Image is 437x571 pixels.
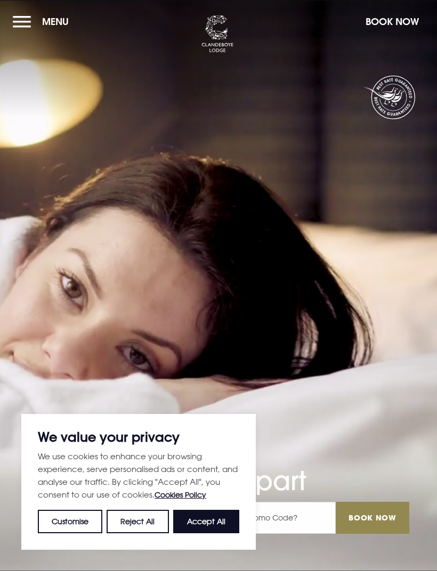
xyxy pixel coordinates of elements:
[13,10,74,33] button: Menu
[360,10,424,33] button: Book Now
[38,510,102,533] button: Customise
[42,15,69,28] span: Menu
[173,510,239,533] button: Accept All
[38,431,239,443] p: We value your privacy
[107,510,168,533] button: Reject All
[38,450,239,501] p: We use cookies to enhance your browsing experience, serve personalised ads or content, and analys...
[209,502,336,534] input: Have A Promo Code?
[21,414,256,550] div: We value your privacy
[336,502,409,534] input: Book Now
[155,490,206,499] a: Cookies Policy
[201,15,233,53] img: Clandeboye Lodge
